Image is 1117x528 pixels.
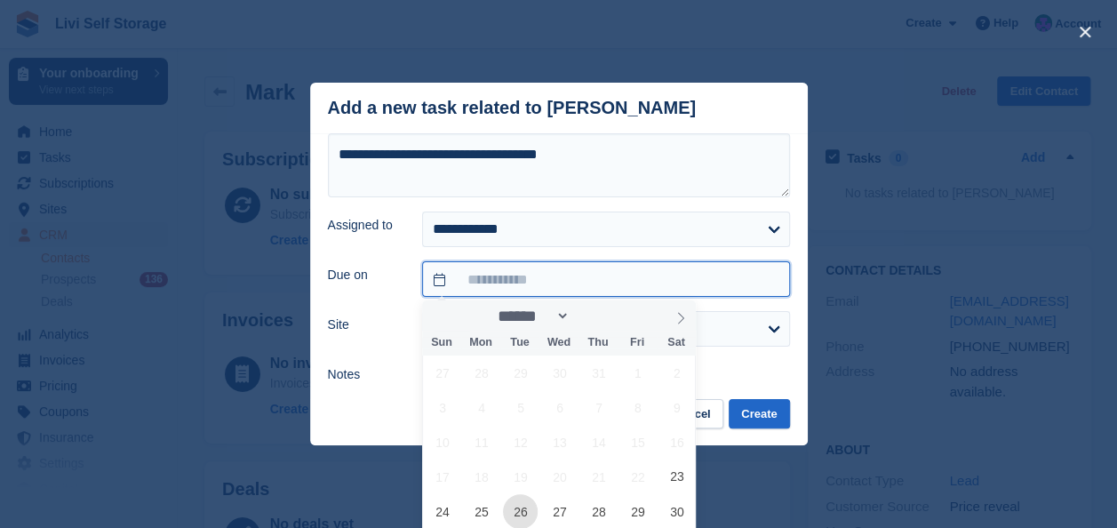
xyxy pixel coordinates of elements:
[539,337,578,348] span: Wed
[492,307,570,325] select: Month
[570,307,626,325] input: Year
[464,460,499,494] span: August 18, 2025
[464,390,499,425] span: August 4, 2025
[659,390,694,425] span: August 9, 2025
[503,460,538,494] span: August 19, 2025
[328,266,402,284] label: Due on
[542,425,577,460] span: August 13, 2025
[422,337,461,348] span: Sun
[328,98,697,118] div: Add a new task related to [PERSON_NAME]
[620,356,655,390] span: August 1, 2025
[542,460,577,494] span: August 20, 2025
[659,356,694,390] span: August 2, 2025
[425,390,459,425] span: August 3, 2025
[581,390,616,425] span: August 7, 2025
[659,460,694,494] span: August 23, 2025
[461,337,500,348] span: Mon
[578,337,618,348] span: Thu
[425,425,459,460] span: August 10, 2025
[620,390,655,425] span: August 8, 2025
[729,399,789,428] button: Create
[500,337,539,348] span: Tue
[657,337,696,348] span: Sat
[425,460,459,494] span: August 17, 2025
[464,356,499,390] span: July 28, 2025
[328,365,402,384] label: Notes
[618,337,657,348] span: Fri
[581,460,616,494] span: August 21, 2025
[503,425,538,460] span: August 12, 2025
[542,390,577,425] span: August 6, 2025
[581,425,616,460] span: August 14, 2025
[503,390,538,425] span: August 5, 2025
[659,425,694,460] span: August 16, 2025
[503,356,538,390] span: July 29, 2025
[581,356,616,390] span: July 31, 2025
[425,356,459,390] span: July 27, 2025
[1071,18,1099,46] button: close
[328,216,402,235] label: Assigned to
[464,425,499,460] span: August 11, 2025
[620,460,655,494] span: August 22, 2025
[328,316,402,334] label: Site
[620,425,655,460] span: August 15, 2025
[542,356,577,390] span: July 30, 2025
